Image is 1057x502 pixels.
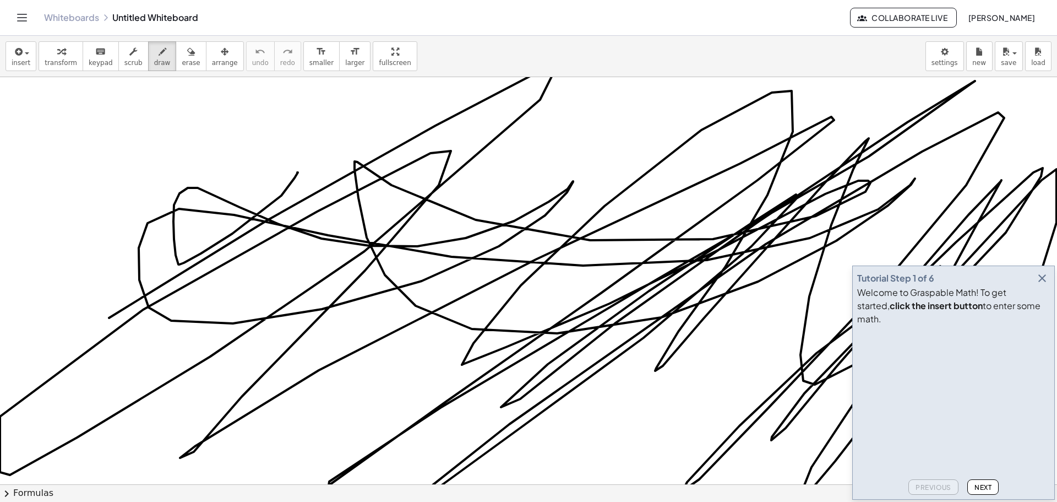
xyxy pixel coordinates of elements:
[255,45,265,58] i: undo
[350,45,360,58] i: format_size
[303,41,340,71] button: format_sizesmaller
[339,41,371,71] button: format_sizelarger
[972,59,986,67] span: new
[966,41,993,71] button: new
[379,59,411,67] span: fullscreen
[13,9,31,26] button: Toggle navigation
[44,12,99,23] a: Whiteboards
[931,59,958,67] span: settings
[316,45,326,58] i: format_size
[12,59,30,67] span: insert
[959,8,1044,28] button: [PERSON_NAME]
[148,41,177,71] button: draw
[274,41,301,71] button: redoredo
[39,41,83,71] button: transform
[206,41,244,71] button: arrange
[212,59,238,67] span: arrange
[967,479,999,495] button: Next
[252,59,269,67] span: undo
[1001,59,1016,67] span: save
[176,41,206,71] button: erase
[1031,59,1045,67] span: load
[154,59,171,67] span: draw
[850,8,957,28] button: Collaborate Live
[89,59,113,67] span: keypad
[995,41,1023,71] button: save
[45,59,77,67] span: transform
[6,41,36,71] button: insert
[925,41,964,71] button: settings
[280,59,295,67] span: redo
[857,272,934,285] div: Tutorial Step 1 of 6
[182,59,200,67] span: erase
[974,483,991,492] span: Next
[124,59,143,67] span: scrub
[246,41,275,71] button: undoundo
[968,13,1035,23] span: [PERSON_NAME]
[373,41,417,71] button: fullscreen
[282,45,293,58] i: redo
[890,300,983,311] b: click the insert button
[859,13,947,23] span: Collaborate Live
[309,59,334,67] span: smaller
[95,45,106,58] i: keyboard
[83,41,119,71] button: keyboardkeypad
[1025,41,1051,71] button: load
[857,286,1050,326] div: Welcome to Graspable Math! To get started, to enter some math.
[345,59,364,67] span: larger
[118,41,149,71] button: scrub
